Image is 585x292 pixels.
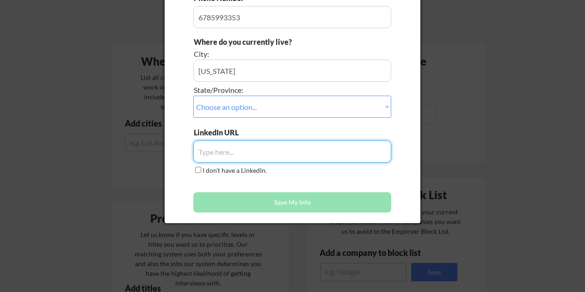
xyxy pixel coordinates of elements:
div: LinkedIn URL [194,128,263,138]
button: Save My Info [193,192,391,213]
input: e.g. Los Angeles [193,60,391,82]
input: Type here... [193,140,391,163]
div: Where do you currently live? [194,37,339,47]
label: I don't have a LinkedIn. [203,166,267,174]
div: State/Province: [194,85,339,95]
input: Type here... [193,6,391,28]
div: City: [194,49,339,59]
